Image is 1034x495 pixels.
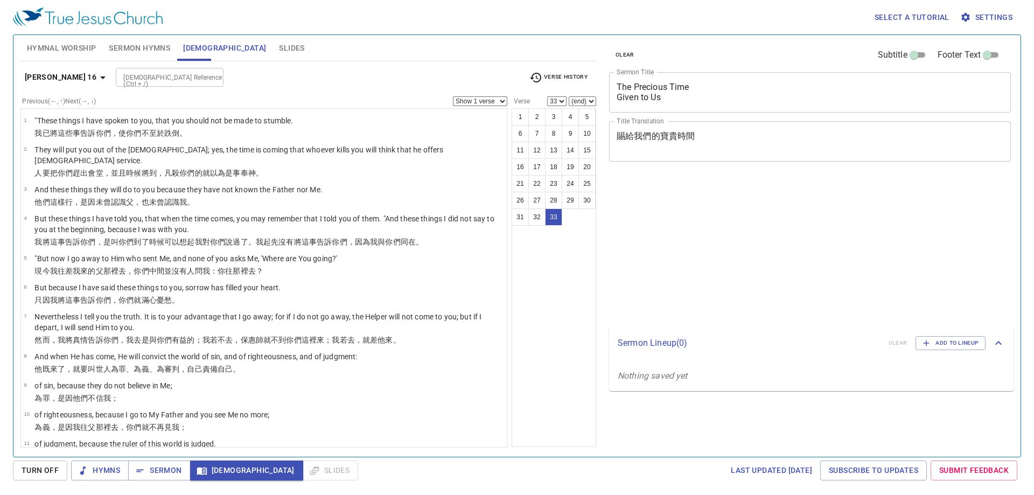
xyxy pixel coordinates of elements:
wg3165: ； [179,423,187,431]
button: Add to Lineup [916,336,986,350]
span: Settings [962,11,1012,24]
wg5209: 的就以為是 [195,169,263,177]
wg2980: 你們 [96,296,180,304]
wg2889: 為 [111,365,241,373]
wg5213: ，你們 [111,296,179,304]
button: 32 [528,208,546,226]
button: 26 [512,192,529,209]
wg656: ，並且 [103,169,263,177]
button: 6 [512,125,529,142]
wg3962: 那裡去 [96,423,187,431]
wg3761: 曾認識我 [157,198,195,206]
wg1097: 父 [126,198,194,206]
button: 1 [512,108,529,126]
span: [DEMOGRAPHIC_DATA] [183,41,266,55]
wg266: ，是 [50,394,118,402]
wg2064: ，就要叫世人 [65,365,241,373]
wg2064: ，凡 [157,169,263,177]
button: 12 [528,142,546,159]
button: clear [609,48,641,61]
button: Turn Off [13,461,67,480]
span: 11 [24,440,30,446]
span: clear [616,50,634,60]
p: of sin, because they do not believe in Me; [34,380,172,391]
wg5217: ，你們就 [118,423,187,431]
wg3421: 我 [195,238,424,246]
button: 3 [545,108,562,126]
wg3362: 去 [225,336,401,344]
button: 31 [512,208,529,226]
wg1437: 去 [347,336,401,344]
wg5216: 同在。 [401,238,423,246]
wg2588: 憂愁 [157,296,179,304]
button: 9 [562,125,579,142]
wg5023: 行 [65,198,195,206]
wg5610: 可以想起 [164,238,423,246]
button: 29 [562,192,579,209]
wg2036: 了。我起先 [241,238,424,246]
wg5216: 就滿 [134,296,179,304]
span: 2 [24,146,26,152]
wg5023: 告訴 [65,238,423,246]
p: 人要把 [34,168,504,178]
button: 25 [578,175,596,192]
button: 15 [578,142,596,159]
wg1473: 去 [134,336,400,344]
wg3754: 我將這事 [50,296,180,304]
iframe: from-child [605,173,932,322]
button: 4 [562,108,579,126]
button: 22 [528,175,546,192]
p: 然而 [34,334,504,345]
wg1537: 並 [164,267,263,275]
p: 為 [34,393,172,403]
span: [DEMOGRAPHIC_DATA] [199,464,295,477]
button: 19 [562,158,579,176]
wg4137: 心 [149,296,180,304]
wg3756: 到 [278,336,400,344]
span: Subtitle [878,48,907,61]
wg4160: 你們 [58,169,263,177]
wg1519: 我 [103,394,118,402]
wg3303: 因 [65,394,118,402]
wg5216: 中間 [149,267,263,275]
img: True Jesus Church [13,8,163,27]
wg3756: 曾認識 [103,198,195,206]
wg2064: ；我若 [324,336,401,344]
button: 33 [545,208,562,226]
span: Sermon Hymns [109,41,170,55]
p: And when He has come, He will convict the world of sin, and of righteousness, and of judgment: [34,351,357,362]
wg2334: 我 [172,423,187,431]
wg3363: 跌倒 [164,129,187,137]
wg5213: 說過 [225,238,423,246]
button: 28 [545,192,562,209]
wg846: 來 [385,336,400,344]
span: Verse History [529,71,588,84]
wg225: 告訴 [88,336,400,344]
button: 5 [578,108,596,126]
button: Sermon [128,461,190,480]
p: 他們這樣 [34,197,322,207]
wg2999: 神 [248,169,263,177]
span: Slides [279,41,304,55]
wg2980: 你們 [80,238,423,246]
p: 他 [34,364,357,374]
p: 我已將這些事 [34,128,293,138]
p: Nevertheless I tell you the truth. It is to your advantage that I go away; for if I do not go awa... [34,311,504,333]
wg2920: ，自己責備 [179,365,240,373]
wg4851: ；我若不 [195,336,401,344]
a: Submit Feedback [931,461,1017,480]
a: Subscribe to Updates [820,461,927,480]
i: Nothing saved yet [618,371,688,381]
span: Sermon [137,464,181,477]
wg615: 你們 [179,169,263,177]
wg235: 時候 [126,169,263,177]
wg4624: 。 [179,129,187,137]
wg1691: ； [111,394,118,402]
span: Submit Feedback [939,464,1009,477]
span: Hymns [80,464,120,477]
button: 18 [545,158,562,176]
wg5209: 趕出會堂 [73,169,263,177]
wg4012: 罪 [118,365,240,373]
span: 5 [24,255,26,261]
span: Hymnal Worship [27,41,96,55]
